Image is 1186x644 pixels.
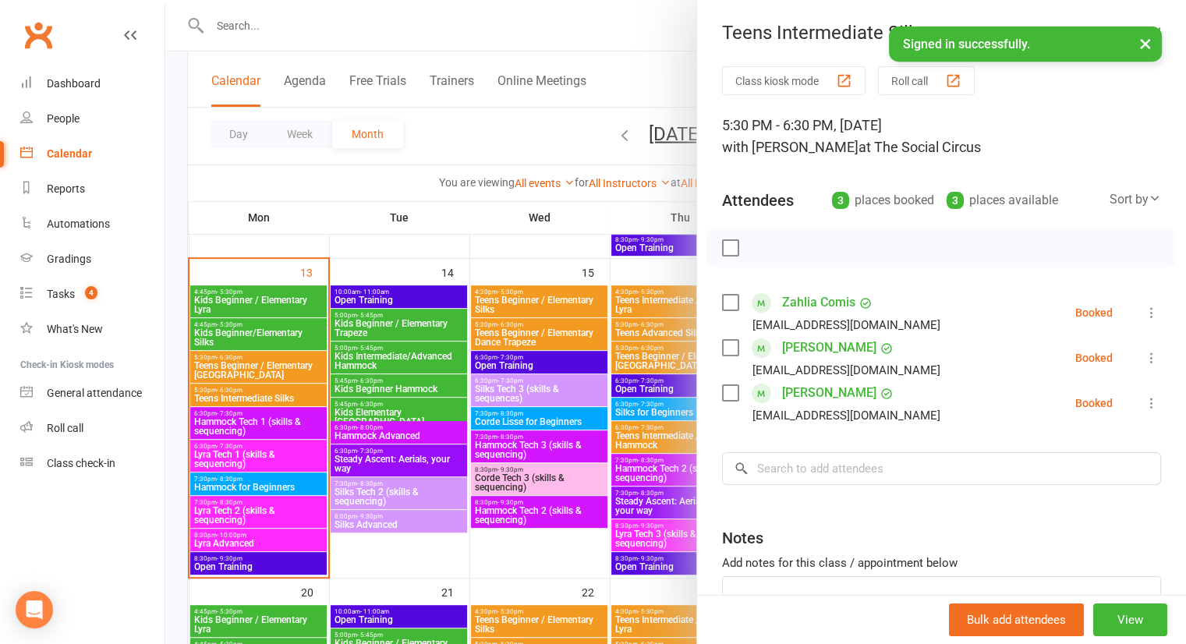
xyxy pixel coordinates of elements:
div: Attendees [722,189,794,211]
div: Reports [47,182,85,195]
div: What's New [47,323,103,335]
div: 3 [832,192,849,209]
div: 3 [947,192,964,209]
a: Clubworx [19,16,58,55]
a: Dashboard [20,66,165,101]
div: places booked [832,189,934,211]
span: Signed in successfully. [903,37,1030,51]
div: [EMAIL_ADDRESS][DOMAIN_NAME] [752,405,940,426]
a: General attendance kiosk mode [20,376,165,411]
div: Booked [1075,352,1113,363]
div: Teens Intermediate Silks [697,22,1186,44]
a: Gradings [20,242,165,277]
a: Reports [20,172,165,207]
a: Roll call [20,411,165,446]
div: Booked [1075,398,1113,409]
div: 5:30 PM - 6:30 PM, [DATE] [722,115,1161,158]
a: Tasks 4 [20,277,165,312]
div: Notes [722,527,763,549]
div: Tasks [47,288,75,300]
div: Calendar [47,147,92,160]
a: Zahlia Comis [782,290,855,315]
a: [PERSON_NAME] [782,335,876,360]
button: View [1093,603,1167,636]
a: People [20,101,165,136]
button: Bulk add attendees [949,603,1084,636]
div: [EMAIL_ADDRESS][DOMAIN_NAME] [752,360,940,380]
button: Roll call [878,66,975,95]
div: People [47,112,80,125]
a: What's New [20,312,165,347]
div: Open Intercom Messenger [16,591,53,628]
a: Class kiosk mode [20,446,165,481]
a: Calendar [20,136,165,172]
div: Gradings [47,253,91,265]
input: Search to add attendees [722,452,1161,485]
button: × [1131,27,1159,60]
div: General attendance [47,387,142,399]
div: Class check-in [47,457,115,469]
div: Roll call [47,422,83,434]
div: Sort by [1110,189,1161,210]
div: Add notes for this class / appointment below [722,554,1161,572]
button: Class kiosk mode [722,66,866,95]
span: 4 [85,286,97,299]
a: [PERSON_NAME] [782,380,876,405]
a: Automations [20,207,165,242]
div: [EMAIL_ADDRESS][DOMAIN_NAME] [752,315,940,335]
span: at The Social Circus [859,139,981,155]
div: places available [947,189,1058,211]
span: with [PERSON_NAME] [722,139,859,155]
div: Dashboard [47,77,101,90]
div: Booked [1075,307,1113,318]
div: Automations [47,218,110,230]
